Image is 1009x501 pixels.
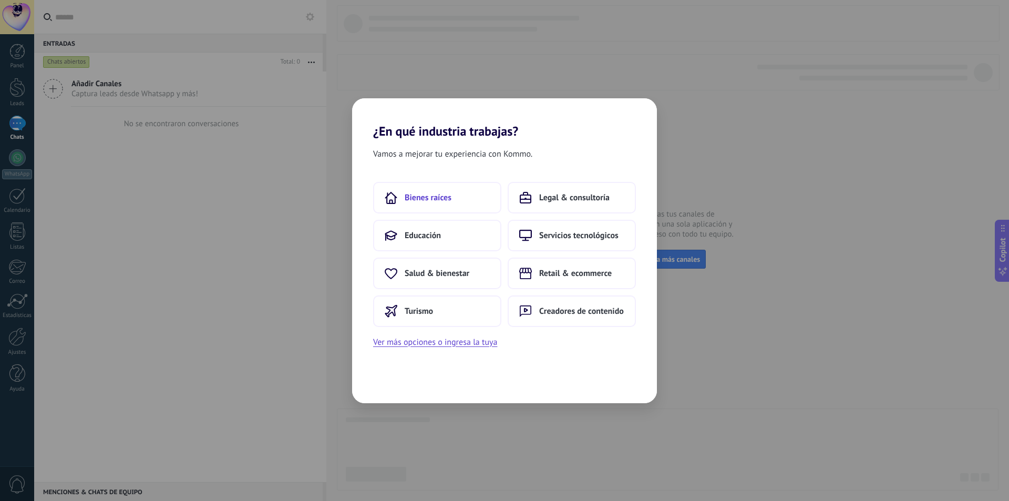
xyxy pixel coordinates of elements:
[373,182,501,213] button: Bienes raíces
[539,192,610,203] span: Legal & consultoría
[405,306,433,316] span: Turismo
[373,258,501,289] button: Salud & bienestar
[352,98,657,139] h2: ¿En qué industria trabajas?
[405,192,451,203] span: Bienes raíces
[405,230,441,241] span: Educación
[373,335,497,349] button: Ver más opciones o ingresa la tuya
[539,268,612,279] span: Retail & ecommerce
[373,147,532,161] span: Vamos a mejorar tu experiencia con Kommo.
[508,258,636,289] button: Retail & ecommerce
[508,220,636,251] button: Servicios tecnológicos
[508,295,636,327] button: Creadores de contenido
[508,182,636,213] button: Legal & consultoría
[539,306,624,316] span: Creadores de contenido
[373,220,501,251] button: Educación
[405,268,469,279] span: Salud & bienestar
[373,295,501,327] button: Turismo
[539,230,619,241] span: Servicios tecnológicos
